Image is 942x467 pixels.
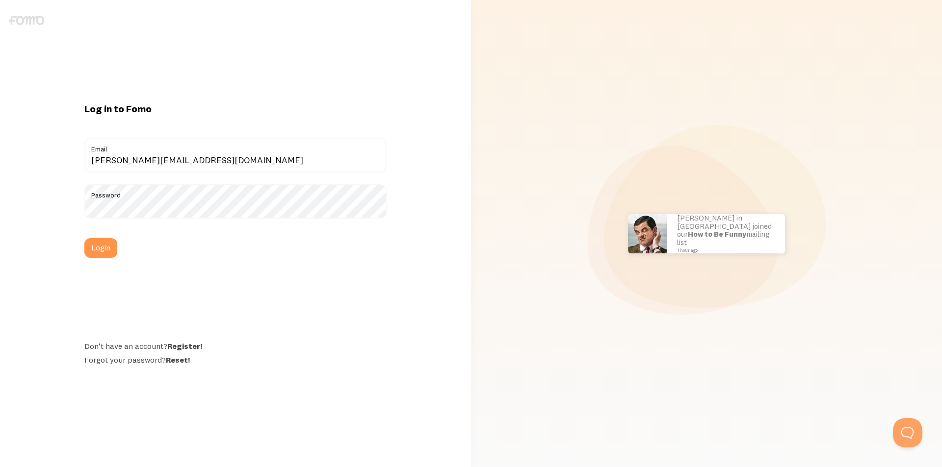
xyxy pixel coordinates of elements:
label: Email [84,138,387,155]
label: Password [84,184,387,201]
h1: Log in to Fomo [84,102,387,115]
a: Reset! [166,355,190,365]
div: Don't have an account? [84,341,387,351]
iframe: Help Scout Beacon - Open [893,418,922,447]
img: fomo-logo-gray-b99e0e8ada9f9040e2984d0d95b3b12da0074ffd48d1e5cb62ac37fc77b0b268.svg [9,16,44,25]
button: Login [84,238,117,258]
a: Register! [167,341,202,351]
div: Forgot your password? [84,355,387,365]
